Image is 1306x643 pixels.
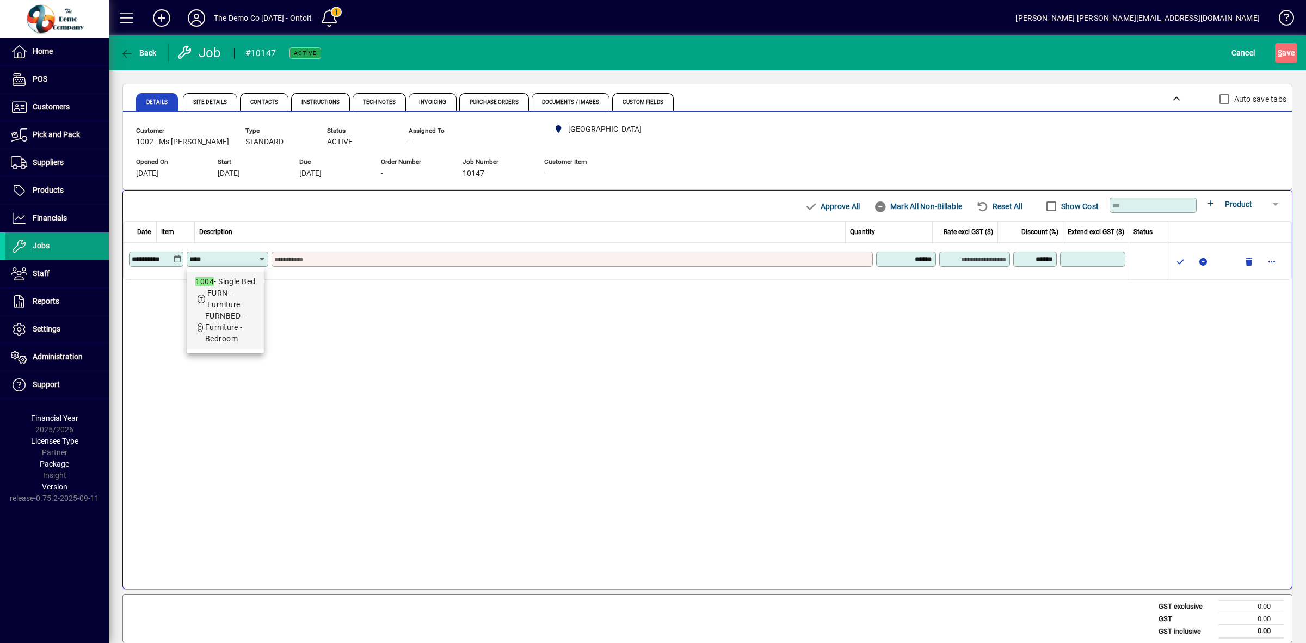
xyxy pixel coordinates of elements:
[5,94,109,121] a: Customers
[470,100,519,105] span: Purchase Orders
[1275,43,1297,63] button: Save
[976,198,1022,215] span: Reset All
[550,123,646,136] span: Auckland
[118,43,159,63] button: Back
[1153,601,1218,613] td: GST exclusive
[327,138,353,146] span: ACTIVE
[1263,253,1280,270] button: More options
[199,227,232,237] span: Description
[109,43,169,63] app-page-header-button: Back
[245,127,311,134] span: Type
[1068,227,1124,237] span: Extend excl GST ($)
[381,169,383,178] span: -
[463,158,528,166] span: Job Number
[33,352,83,361] span: Administration
[1153,613,1218,625] td: GST
[5,371,109,399] a: Support
[5,205,109,232] a: Financials
[187,272,264,349] mat-option: 1004 - Single Bed
[205,311,245,343] span: FURNBED - Furniture - Bedroom
[5,38,109,65] a: Home
[5,316,109,343] a: Settings
[409,127,474,134] span: Assigned To
[144,8,179,28] button: Add
[1218,601,1284,613] td: 0.00
[1133,227,1153,237] span: Status
[1153,625,1218,638] td: GST inclusive
[972,197,1027,216] button: Reset All
[33,186,64,194] span: Products
[245,138,284,146] span: STANDARD
[1271,2,1292,38] a: Knowledge Base
[299,169,322,178] span: [DATE]
[195,277,214,286] em: 1004
[301,100,340,105] span: Instructions
[218,169,240,178] span: [DATE]
[31,414,78,422] span: Financial Year
[179,8,214,28] button: Profile
[120,48,157,57] span: Back
[136,169,158,178] span: [DATE]
[800,197,864,216] button: Approve All
[33,269,50,278] span: Staff
[1218,625,1284,638] td: 0.00
[5,288,109,315] a: Reports
[1231,44,1255,62] span: Cancel
[299,158,365,166] span: Due
[5,177,109,204] a: Products
[5,149,109,176] a: Suppliers
[294,50,317,57] span: Active
[177,44,223,62] div: Job
[874,198,962,215] span: Mark All Non-Billable
[544,158,635,166] span: Customer Item
[218,158,283,166] span: Start
[5,121,109,149] a: Pick and Pack
[245,45,276,62] div: #10147
[419,100,446,105] span: Invoicing
[195,276,255,287] div: - Single Bed
[146,100,168,105] span: Details
[850,227,875,237] span: Quantity
[33,241,50,250] span: Jobs
[207,289,241,309] span: FURN - Furniture
[5,260,109,287] a: Staff
[33,324,60,333] span: Settings
[31,437,78,445] span: Licensee Type
[40,460,69,468] span: Package
[544,169,546,177] span: -
[463,169,484,178] span: 10147
[33,213,67,222] span: Financials
[33,102,70,111] span: Customers
[42,482,67,491] span: Version
[136,127,229,134] span: Customer
[33,158,64,167] span: Suppliers
[1015,9,1260,27] div: [PERSON_NAME] [PERSON_NAME][EMAIL_ADDRESS][DOMAIN_NAME]
[944,227,993,237] span: Rate excl GST ($)
[870,197,966,216] button: Mark All Non-Billable
[33,47,53,56] span: Home
[214,9,312,27] div: The Demo Co [DATE] - Ontoit
[1278,44,1295,62] span: ave
[33,130,80,139] span: Pick and Pack
[568,124,642,135] span: [GEOGRAPHIC_DATA]
[136,138,229,146] span: 1002 - Ms [PERSON_NAME]
[381,158,446,166] span: Order Number
[363,100,396,105] span: Tech Notes
[33,297,59,305] span: Reports
[137,227,151,237] span: Date
[1218,613,1284,625] td: 0.00
[327,127,392,134] span: Status
[409,138,411,146] span: -
[5,66,109,93] a: POS
[5,344,109,371] a: Administration
[1232,94,1287,105] label: Auto save tabs
[1059,201,1099,212] label: Show Cost
[1278,48,1282,57] span: S
[33,75,47,83] span: POS
[193,100,227,105] span: Site Details
[136,158,201,166] span: Opened On
[1021,227,1058,237] span: Discount (%)
[1229,43,1258,63] button: Cancel
[161,227,174,237] span: Item
[33,380,60,389] span: Support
